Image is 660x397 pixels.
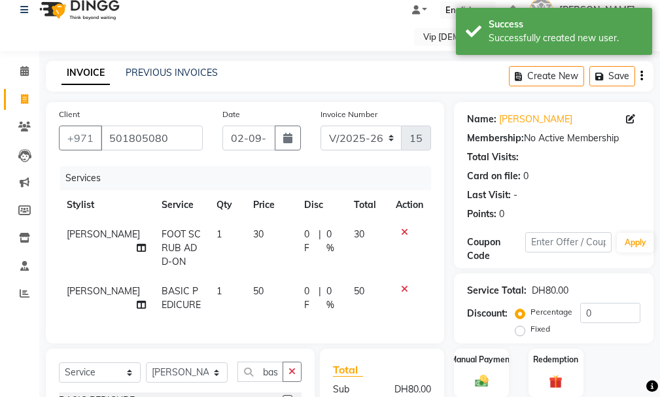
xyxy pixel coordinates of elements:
[354,228,364,240] span: 30
[530,323,550,335] label: Fixed
[499,207,504,221] div: 0
[304,285,314,312] span: 0 F
[509,66,584,86] button: Create New
[533,354,578,366] label: Redemption
[101,126,203,150] input: Search by Name/Mobile/Email/Code
[67,285,140,297] span: [PERSON_NAME]
[545,373,566,390] img: _gift.svg
[467,112,496,126] div: Name:
[237,362,283,382] input: Search or Scan
[209,190,245,220] th: Qty
[126,67,218,78] a: PREVIOUS INVOICES
[296,190,346,220] th: Disc
[489,31,642,45] div: Successfully created new user.
[467,150,519,164] div: Total Visits:
[589,66,635,86] button: Save
[513,188,517,202] div: -
[321,109,377,120] label: Invoice Number
[354,285,364,297] span: 50
[319,228,321,255] span: |
[333,363,363,377] span: Total
[467,284,527,298] div: Service Total:
[245,190,296,220] th: Price
[253,228,264,240] span: 30
[319,285,321,312] span: |
[471,373,493,388] img: _cash.svg
[59,109,80,120] label: Client
[60,166,441,190] div: Services
[467,169,521,183] div: Card on file:
[59,126,102,150] button: +971
[467,235,525,263] div: Coupon Code
[530,306,572,318] label: Percentage
[346,190,388,220] th: Total
[162,285,201,311] span: BASIC PEDICURE
[162,228,201,268] span: FOOT SCRUB ADD-ON
[253,285,264,297] span: 50
[489,18,642,31] div: Success
[304,228,314,255] span: 0 F
[61,61,110,85] a: INVOICE
[154,190,209,220] th: Service
[467,131,640,145] div: No Active Membership
[67,228,140,240] span: [PERSON_NAME]
[326,228,338,255] span: 0 %
[222,109,240,120] label: Date
[388,190,431,220] th: Action
[326,285,338,312] span: 0 %
[450,354,513,366] label: Manual Payment
[523,169,529,183] div: 0
[467,307,508,320] div: Discount:
[532,284,568,298] div: DH80.00
[617,233,654,252] button: Apply
[467,131,524,145] div: Membership:
[499,112,572,126] a: [PERSON_NAME]
[59,190,154,220] th: Stylist
[467,207,496,221] div: Points:
[467,188,511,202] div: Last Visit:
[525,232,612,252] input: Enter Offer / Coupon Code
[559,3,635,17] span: [PERSON_NAME]
[217,285,222,297] span: 1
[217,228,222,240] span: 1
